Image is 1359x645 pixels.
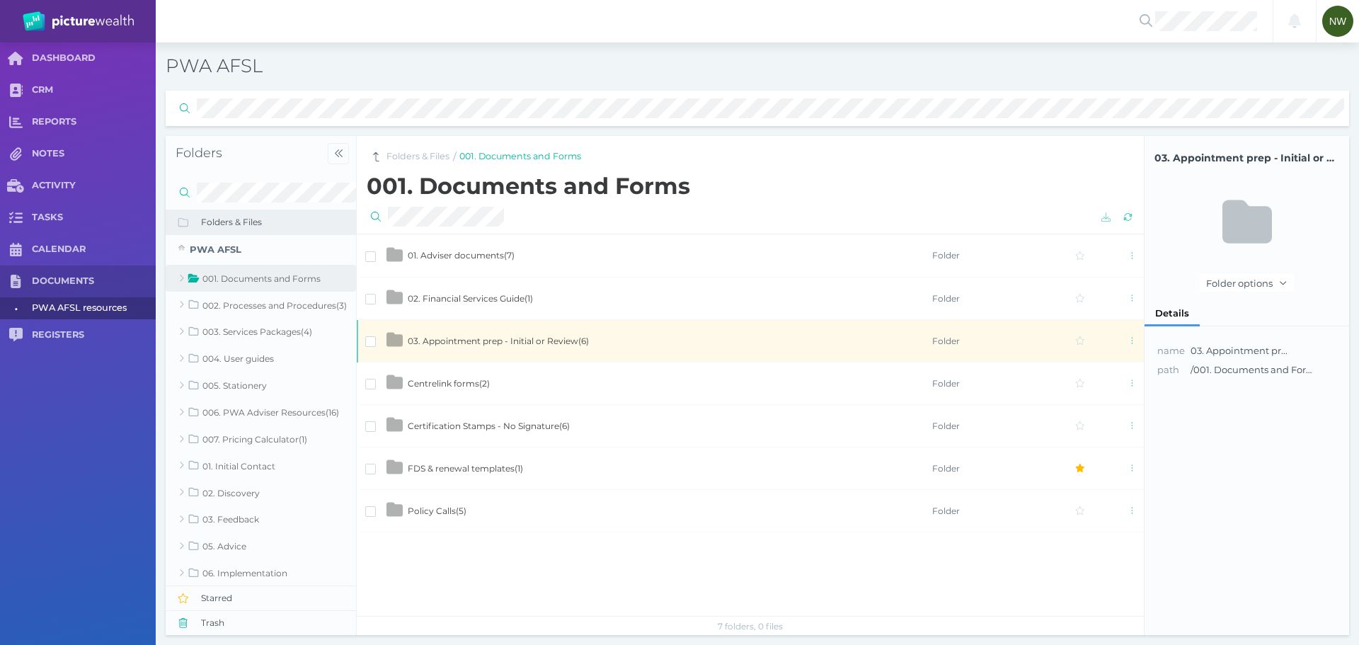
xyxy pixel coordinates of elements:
button: Folders & Files [166,210,357,234]
a: 003. Services Packages(4) [166,319,356,346]
span: REPORTS [32,116,156,128]
a: 006. PWA Adviser Resources(16) [166,399,356,426]
span: REGISTERS [32,329,156,341]
span: PWA AFSL resources [32,297,151,319]
span: Centrelink forms ( 2 ) [408,378,490,389]
td: Folder [931,362,1038,404]
div: Details [1145,301,1200,326]
td: 03. Appointment prep - Initial or Review(6) [407,319,931,362]
a: 002. Processes and Procedures(3) [166,292,356,319]
span: FDS & renewal templates ( 1 ) [408,463,523,474]
span: Certification Stamps - No Signature ( 6 ) [408,421,570,431]
h2: 001. Documents and Forms [367,173,1139,200]
td: Folder [931,447,1038,489]
h3: PWA AFSL [166,55,955,79]
img: PW [23,11,134,31]
td: Policy Calls(5) [407,489,931,532]
td: Certification Stamps - No Signature(6) [407,404,931,447]
td: Folder [931,319,1038,362]
a: 001. Documents and Forms [166,265,356,292]
a: 01. Initial Contact [166,452,356,479]
span: 02. Financial Services Guide ( 1 ) [408,293,533,304]
button: Reload the list of files from server [1119,208,1137,226]
a: 007. Pricing Calculator(1) [166,426,356,452]
span: This is the folder name [1157,345,1185,356]
span: Policy Calls ( 5 ) [408,506,466,516]
button: Folder options [1200,274,1294,292]
span: 01. Adviser documents ( 7 ) [408,250,515,261]
span: TASKS [32,212,156,224]
button: Trash [166,610,357,635]
span: /001. Documents and Forms/03. Appointment prep - Initial or Review [1191,363,1318,377]
span: CRM [32,84,156,96]
button: Download selected files [1097,208,1115,226]
span: NOTES [32,148,156,160]
td: Centrelink forms(2) [407,362,931,404]
a: 06. Implementation [166,559,356,586]
td: Folder [931,489,1038,532]
a: PWA AFSL [166,235,356,265]
span: ACTIVITY [32,180,156,192]
a: 02. Discovery [166,479,356,506]
td: Folder [931,404,1038,447]
span: Folders & Files [201,217,357,228]
h4: Folders [176,145,321,161]
a: 03. Feedback [166,506,356,533]
span: CALENDAR [32,244,156,256]
span: 03. Appointment prep - Initial or Review ( 6 ) [408,336,589,346]
a: 001. Documents and Forms [459,150,581,164]
a: 005. Stationery [166,372,356,399]
span: 03. Appointment prep - Initial or Review [1154,151,1339,166]
span: 03. Appointment pr... [1191,345,1288,356]
a: 05. Advice [166,532,356,559]
a: 004. User guides [166,346,356,372]
span: path [1157,364,1179,375]
td: FDS & renewal templates(1) [407,447,931,489]
a: Folders & Files [386,150,449,164]
td: Folder [931,234,1038,277]
td: 01. Adviser documents(7) [407,234,931,277]
span: Starred [201,593,357,604]
span: NW [1329,16,1346,27]
span: 7 folders, 0 files [718,621,783,632]
button: Go to parent folder [367,148,384,166]
span: DOCUMENTS [32,275,156,287]
button: Starred [166,586,357,610]
span: Click to copy folder name to clipboard [1154,151,1339,166]
span: DASHBOARD [32,52,156,64]
span: Trash [201,617,357,629]
span: Folder options [1200,278,1276,289]
td: 02. Financial Services Guide(1) [407,277,931,319]
td: Folder [931,277,1038,319]
span: / [453,149,457,164]
div: Nicholas Walters [1322,6,1353,37]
